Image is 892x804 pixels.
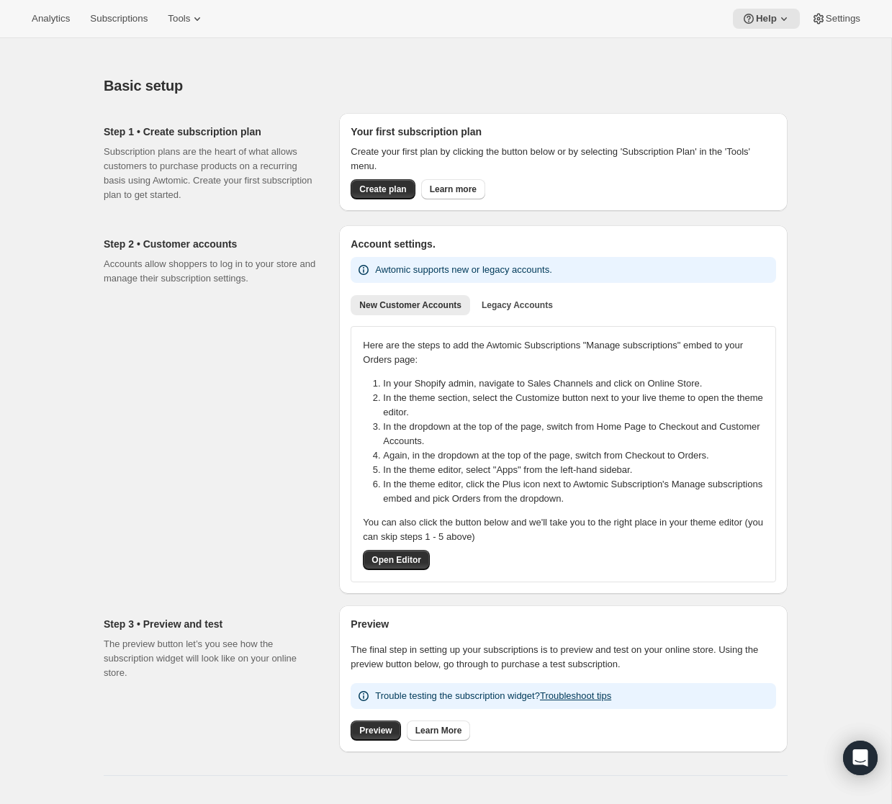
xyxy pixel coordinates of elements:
[415,725,462,736] span: Learn More
[351,125,776,139] h2: Your first subscription plan
[90,13,148,24] span: Subscriptions
[104,637,316,680] p: The preview button let’s you see how the subscription widget will look like on your online store.
[803,9,869,29] button: Settings
[104,237,316,251] h2: Step 2 • Customer accounts
[359,184,406,195] span: Create plan
[407,721,471,741] a: Learn More
[383,420,772,448] li: In the dropdown at the top of the page, switch from Home Page to Checkout and Customer Accounts.
[383,463,772,477] li: In the theme editor, select "Apps" from the left-hand sidebar.
[383,391,772,420] li: In the theme section, select the Customize button next to your live theme to open the theme editor.
[359,299,461,311] span: New Customer Accounts
[363,338,764,367] p: Here are the steps to add the Awtomic Subscriptions "Manage subscriptions" embed to your Orders p...
[430,184,477,195] span: Learn more
[482,299,553,311] span: Legacy Accounts
[168,13,190,24] span: Tools
[383,477,772,506] li: In the theme editor, click the Plus icon next to Awtomic Subscription's Manage subscriptions embe...
[359,725,392,736] span: Preview
[351,145,776,173] p: Create your first plan by clicking the button below or by selecting 'Subscription Plan' in the 'T...
[159,9,213,29] button: Tools
[81,9,156,29] button: Subscriptions
[383,448,772,463] li: Again, in the dropdown at the top of the page, switch from Checkout to Orders.
[843,741,878,775] div: Open Intercom Messenger
[104,145,316,202] p: Subscription plans are the heart of what allows customers to purchase products on a recurring bas...
[23,9,78,29] button: Analytics
[351,295,470,315] button: New Customer Accounts
[351,643,776,672] p: The final step in setting up your subscriptions is to preview and test on your online store. Usin...
[473,295,562,315] button: Legacy Accounts
[104,257,316,286] p: Accounts allow shoppers to log in to your store and manage their subscription settings.
[363,515,764,544] p: You can also click the button below and we'll take you to the right place in your theme editor (y...
[383,376,772,391] li: In your Shopify admin, navigate to Sales Channels and click on Online Store.
[351,617,776,631] h2: Preview
[375,263,551,277] p: Awtomic supports new or legacy accounts.
[351,179,415,199] button: Create plan
[104,125,316,139] h2: Step 1 • Create subscription plan
[351,237,776,251] h2: Account settings.
[32,13,70,24] span: Analytics
[104,617,316,631] h2: Step 3 • Preview and test
[351,721,400,741] a: Preview
[104,78,183,94] span: Basic setup
[371,554,421,566] span: Open Editor
[540,690,611,701] a: Troubleshoot tips
[375,689,611,703] p: Trouble testing the subscription widget?
[421,179,485,199] a: Learn more
[363,550,430,570] button: Open Editor
[826,13,860,24] span: Settings
[756,13,777,24] span: Help
[733,9,800,29] button: Help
